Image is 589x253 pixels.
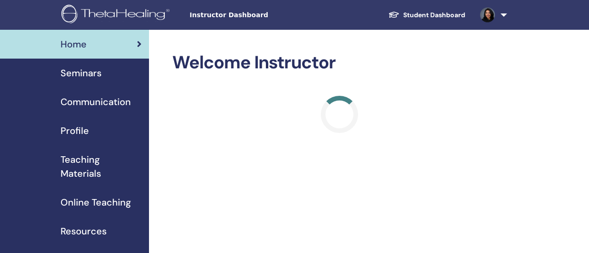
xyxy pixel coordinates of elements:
span: Profile [61,124,89,138]
span: Home [61,37,87,51]
span: Communication [61,95,131,109]
span: Online Teaching [61,195,131,209]
img: graduation-cap-white.svg [388,11,399,19]
h2: Welcome Instructor [172,52,507,73]
img: logo.png [61,5,173,26]
span: Seminars [61,66,102,80]
span: Resources [61,224,107,238]
img: default.jpg [480,7,495,22]
span: Instructor Dashboard [190,10,329,20]
span: Teaching Materials [61,153,142,180]
a: Student Dashboard [381,7,473,24]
